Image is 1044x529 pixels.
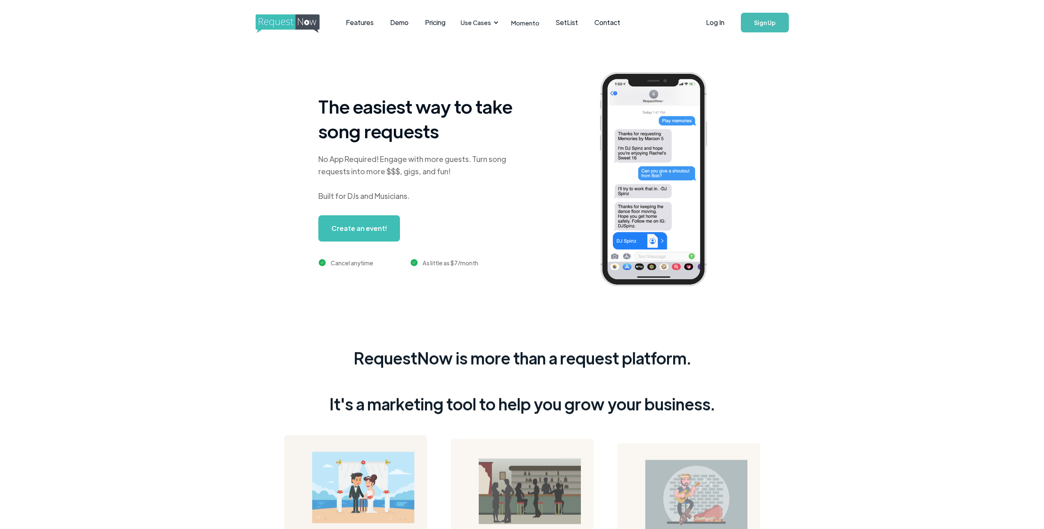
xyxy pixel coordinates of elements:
a: Momento [503,11,548,35]
div: Use Cases [456,10,501,35]
a: Sign Up [741,13,789,32]
div: As little as $7/month [423,258,478,268]
a: Pricing [417,10,454,35]
img: bar image [479,458,581,524]
div: Use Cases [461,18,491,27]
a: Contact [586,10,628,35]
a: Log In [698,8,733,37]
a: Features [338,10,382,35]
div: RequestNow is more than a request platform. It's a marketing tool to help you grow your business. [329,347,715,415]
div: Cancel anytime [331,258,373,268]
a: home [256,14,317,31]
img: green checkmark [411,259,418,266]
div: No App Required! Engage with more guests. Turn song requests into more $$$, gigs, and fun! Built ... [318,153,523,202]
h1: The easiest way to take song requests [318,94,523,143]
img: wedding on a beach [312,451,414,523]
img: green checkmark [319,259,326,266]
a: SetList [548,10,586,35]
img: iphone screenshot [590,66,729,295]
img: requestnow logo [256,14,335,33]
a: Demo [382,10,417,35]
a: Create an event! [318,215,400,242]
